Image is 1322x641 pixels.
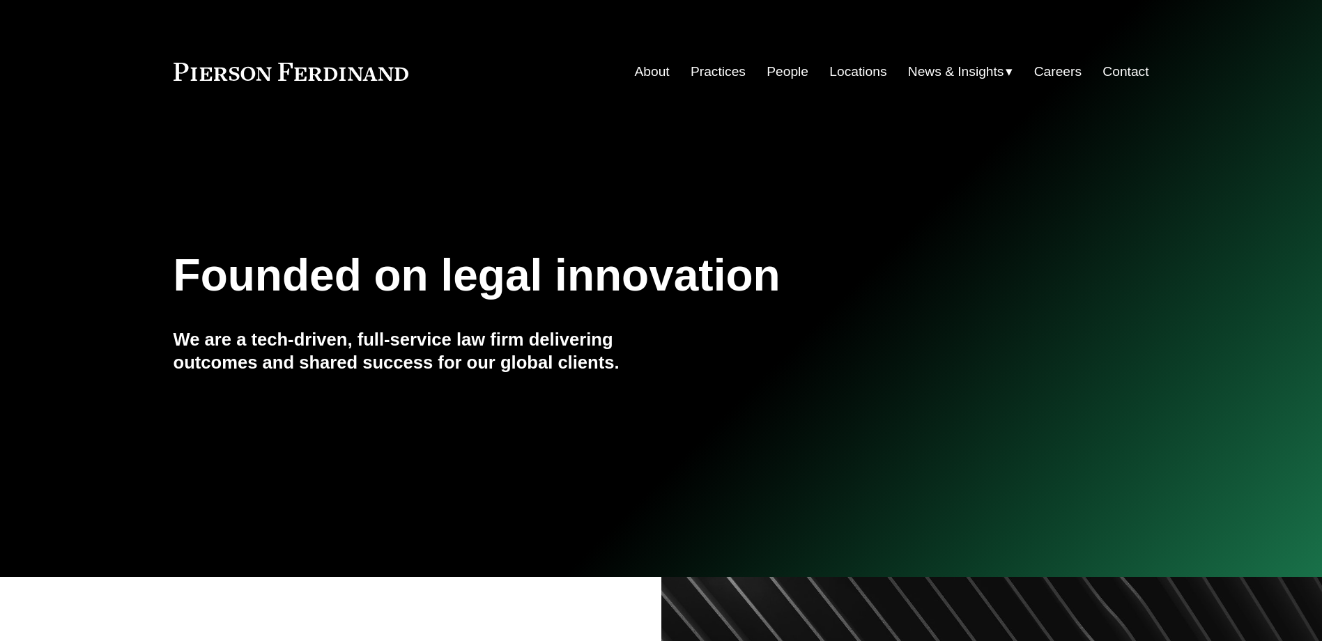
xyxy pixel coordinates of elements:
h1: Founded on legal innovation [174,250,987,301]
a: Careers [1034,59,1082,85]
a: About [635,59,670,85]
a: Practices [691,59,746,85]
a: People [767,59,808,85]
a: Contact [1102,59,1148,85]
a: Locations [829,59,886,85]
a: folder dropdown [908,59,1013,85]
span: News & Insights [908,60,1004,84]
h4: We are a tech-driven, full-service law firm delivering outcomes and shared success for our global... [174,328,661,373]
